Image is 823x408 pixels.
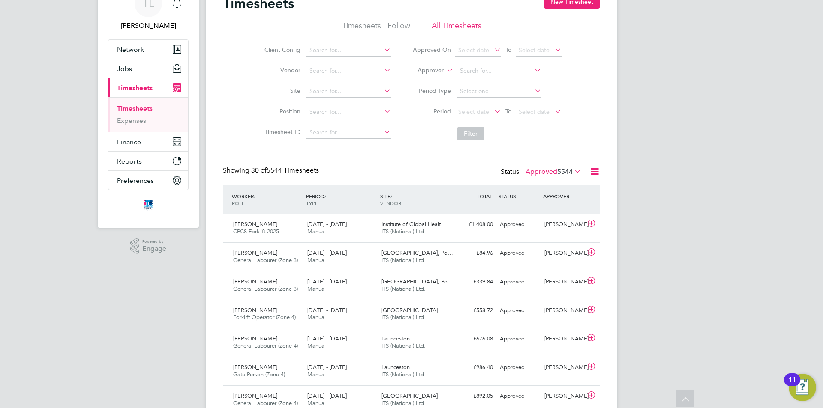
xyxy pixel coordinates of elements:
[452,275,496,289] div: £339.84
[262,128,300,136] label: Timesheet ID
[262,87,300,95] label: Site
[390,193,392,200] span: /
[452,332,496,346] div: £676.08
[381,363,410,371] span: Launceston
[108,152,188,170] button: Reports
[233,371,285,378] span: Gate Person (Zone 4)
[233,228,279,235] span: CPCS Forklift 2025
[307,363,347,371] span: [DATE] - [DATE]
[232,200,245,206] span: ROLE
[254,193,255,200] span: /
[117,176,154,185] span: Preferences
[108,78,188,97] button: Timesheets
[501,166,583,178] div: Status
[496,275,541,289] div: Approved
[117,84,153,92] span: Timesheets
[458,108,489,116] span: Select date
[307,335,347,342] span: [DATE] - [DATE]
[541,246,586,260] div: [PERSON_NAME]
[381,228,426,235] span: ITS (National) Ltd.
[496,360,541,375] div: Approved
[381,342,426,349] span: ITS (National) Ltd.
[307,392,347,399] span: [DATE] - [DATE]
[142,199,154,212] img: itsconstruction-logo-retina.png
[307,285,326,292] span: Manual
[457,65,541,77] input: Search for...
[381,371,426,378] span: ITS (National) Ltd.
[233,285,298,292] span: General Labourer (Zone 3)
[108,97,188,132] div: Timesheets
[306,65,391,77] input: Search for...
[541,275,586,289] div: [PERSON_NAME]
[307,256,326,264] span: Manual
[405,66,444,75] label: Approver
[324,193,326,200] span: /
[306,45,391,57] input: Search for...
[117,45,144,54] span: Network
[519,108,550,116] span: Select date
[503,44,514,55] span: To
[307,249,347,256] span: [DATE] - [DATE]
[381,313,426,321] span: ITS (National) Ltd.
[432,21,481,36] li: All Timesheets
[496,188,541,204] div: STATUS
[452,246,496,260] div: £84.96
[541,217,586,232] div: [PERSON_NAME]
[108,59,188,78] button: Jobs
[412,107,451,115] label: Period
[496,389,541,403] div: Approved
[496,332,541,346] div: Approved
[306,86,391,98] input: Search for...
[307,307,347,314] span: [DATE] - [DATE]
[130,238,167,254] a: Powered byEngage
[342,21,410,36] li: Timesheets I Follow
[452,389,496,403] div: £892.05
[233,220,277,228] span: [PERSON_NAME]
[496,217,541,232] div: Approved
[452,217,496,232] div: £1,408.00
[117,157,142,165] span: Reports
[142,245,166,253] span: Engage
[307,220,347,228] span: [DATE] - [DATE]
[381,392,438,399] span: [GEOGRAPHIC_DATA]
[251,166,267,175] span: 30 of
[381,278,453,285] span: [GEOGRAPHIC_DATA], Po…
[117,138,141,146] span: Finance
[108,132,188,151] button: Finance
[108,199,189,212] a: Go to home page
[306,127,391,139] input: Search for...
[307,399,326,407] span: Manual
[233,392,277,399] span: [PERSON_NAME]
[381,399,426,407] span: ITS (National) Ltd.
[233,335,277,342] span: [PERSON_NAME]
[526,167,581,176] label: Approved
[307,278,347,285] span: [DATE] - [DATE]
[458,46,489,54] span: Select date
[519,46,550,54] span: Select date
[457,127,484,140] button: Filter
[477,193,492,200] span: TOTAL
[233,249,277,256] span: [PERSON_NAME]
[117,116,146,125] a: Expenses
[307,313,326,321] span: Manual
[307,228,326,235] span: Manual
[108,171,188,190] button: Preferences
[223,166,321,175] div: Showing
[381,335,410,342] span: Launceston
[378,188,452,211] div: SITE
[108,21,189,31] span: Tim Lerwill
[233,313,296,321] span: Forklift Operator (Zone 4)
[304,188,378,211] div: PERIOD
[452,304,496,318] div: £558.72
[306,200,318,206] span: TYPE
[380,200,401,206] span: VENDOR
[452,360,496,375] div: £986.40
[108,40,188,59] button: Network
[307,342,326,349] span: Manual
[262,46,300,54] label: Client Config
[789,374,816,401] button: Open Resource Center, 11 new notifications
[381,249,453,256] span: [GEOGRAPHIC_DATA], Po…
[541,389,586,403] div: [PERSON_NAME]
[233,363,277,371] span: [PERSON_NAME]
[262,107,300,115] label: Position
